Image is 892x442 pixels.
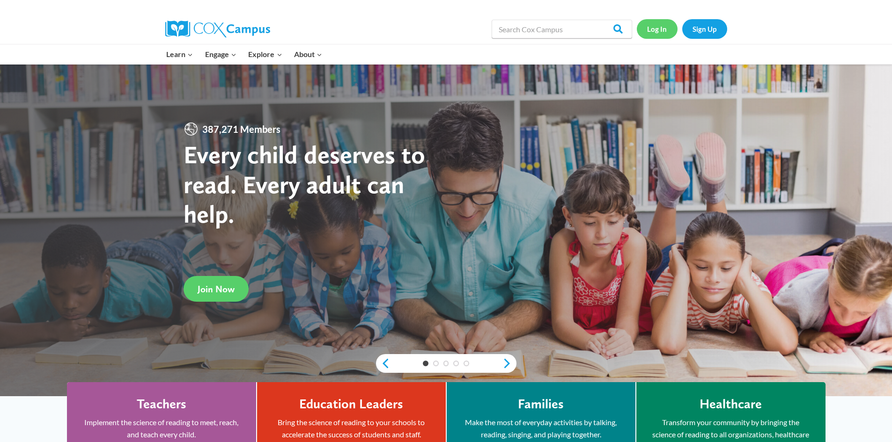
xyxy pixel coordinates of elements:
h4: Teachers [137,396,186,412]
a: Sign Up [682,19,727,38]
a: 3 [443,361,449,366]
a: 4 [453,361,459,366]
button: Child menu of Engage [199,44,243,64]
h4: Families [518,396,564,412]
a: Join Now [184,276,249,302]
h4: Healthcare [700,396,762,412]
div: content slider buttons [376,354,516,373]
a: previous [376,358,390,369]
img: Cox Campus [165,21,270,37]
p: Make the most of everyday activities by talking, reading, singing, and playing together. [461,416,621,440]
a: 1 [423,361,428,366]
span: 387,271 Members [199,122,284,137]
button: Child menu of About [288,44,328,64]
a: Log In [637,19,678,38]
nav: Secondary Navigation [637,19,727,38]
a: 2 [433,361,439,366]
a: next [502,358,516,369]
span: Join Now [198,283,235,295]
button: Child menu of Explore [243,44,288,64]
button: Child menu of Learn [161,44,199,64]
a: 5 [464,361,469,366]
h4: Education Leaders [299,396,403,412]
input: Search Cox Campus [492,20,632,38]
p: Bring the science of reading to your schools to accelerate the success of students and staff. [271,416,432,440]
p: Implement the science of reading to meet, reach, and teach every child. [81,416,242,440]
nav: Primary Navigation [161,44,328,64]
strong: Every child deserves to read. Every adult can help. [184,139,425,229]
